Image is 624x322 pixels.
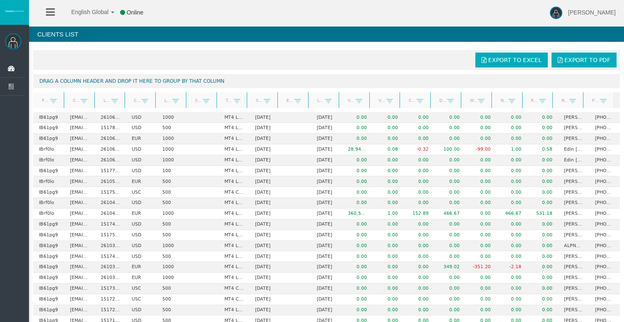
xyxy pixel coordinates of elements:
[95,144,126,155] td: 26106369
[64,273,95,284] td: [EMAIL_ADDRESS][DOMAIN_NAME]
[218,176,249,187] td: MT4 LiveFixedSpreadAccount
[157,251,188,262] td: 500
[33,209,64,219] td: IBrf0lo
[589,176,620,187] td: [PHONE_NUMBER]
[589,144,620,155] td: [PHONE_NUMBER]
[373,251,404,262] td: 0.00
[589,187,620,198] td: [PHONE_NUMBER]
[249,123,280,134] td: [DATE]
[311,166,342,177] td: [DATE]
[126,176,157,187] td: EUR
[496,155,528,166] td: 0.00
[404,112,435,123] td: 0.00
[558,187,589,198] td: [PERSON_NAME]
[496,219,528,230] td: 0.00
[564,57,610,63] span: Export to PDF
[95,209,126,219] td: 26104780
[587,95,600,106] a: Phone
[404,187,435,198] td: 0.00
[404,166,435,177] td: 0.00
[312,95,325,106] a: Last trade date
[496,230,528,241] td: 0.00
[527,251,558,262] td: 0.00
[435,134,466,144] td: 0.00
[496,144,528,155] td: 1.00
[527,198,558,209] td: 0.00
[558,134,589,144] td: [PERSON_NAME] naximini [PERSON_NAME]
[64,187,95,198] td: [EMAIL_ADDRESS][DOMAIN_NAME]
[311,273,342,284] td: [DATE]
[558,112,589,123] td: [PERSON_NAME] [PERSON_NAME]
[404,176,435,187] td: 0.00
[95,112,126,123] td: 26106822
[126,198,157,209] td: USD
[404,262,435,273] td: 0.00
[404,273,435,284] td: 0.00
[342,166,373,177] td: 0.00
[496,112,528,123] td: 0.00
[465,112,496,123] td: 0.00
[527,219,558,230] td: 0.00
[373,241,404,252] td: 0.00
[126,219,157,230] td: USD
[126,262,157,273] td: EUR
[465,198,496,209] td: 0.00
[218,209,249,219] td: MT4 LiveFixedSpreadAccount
[496,123,528,134] td: 0.00
[218,155,249,166] td: MT4 LiveFixedSpreadAccount
[249,273,280,284] td: [DATE]
[98,95,111,106] a: Login
[589,251,620,262] td: [PHONE_NUMBER]
[435,209,466,219] td: 466.67
[488,57,542,63] span: Export to Excel
[558,176,589,187] td: [PERSON_NAME]
[404,134,435,144] td: 0.00
[435,144,466,155] td: 100.00
[311,251,342,262] td: [DATE]
[126,123,157,134] td: USD
[465,251,496,262] td: 0.00
[373,95,386,106] a: Volume lots
[435,187,466,198] td: 0.00
[475,53,548,67] a: Export to Excel
[33,155,64,166] td: IBrf0lo
[589,273,620,284] td: [PHONE_NUMBER]
[496,176,528,187] td: 0.00
[557,95,570,106] a: Name
[218,198,249,209] td: MT4 LiveFixedSpreadAccount
[527,134,558,144] td: 0.00
[33,123,64,134] td: IB61pg9
[465,166,496,177] td: 0.00
[218,144,249,155] td: MT4 LiveFixedSpreadAccount
[249,251,280,262] td: [DATE]
[157,241,188,252] td: 1000
[33,198,64,209] td: IBrf0lo
[249,166,280,177] td: [DATE]
[190,95,203,106] a: Short Code
[589,123,620,134] td: [PHONE_NUMBER]
[67,95,81,106] a: Client
[157,112,188,123] td: 1000
[311,112,342,123] td: [DATE]
[496,241,528,252] td: 0.00
[589,219,620,230] td: [PHONE_NUMBER]
[373,273,404,284] td: 0.00
[249,134,280,144] td: [DATE]
[435,262,466,273] td: 349.02
[33,219,64,230] td: IB61pg9
[311,241,342,252] td: [DATE]
[157,144,188,155] td: 1000
[404,209,435,219] td: 152.89
[589,198,620,209] td: [PHONE_NUMBER]
[95,155,126,166] td: 26106478
[64,209,95,219] td: [EMAIL_ADDRESS][DOMAIN_NAME]
[435,251,466,262] td: 0.00
[404,198,435,209] td: 0.00
[249,219,280,230] td: [DATE]
[126,144,157,155] td: USD
[527,155,558,166] td: 0.00
[157,209,188,219] td: 1000
[527,112,558,123] td: 0.00
[95,241,126,252] td: 26103962
[36,95,50,106] a: Partner code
